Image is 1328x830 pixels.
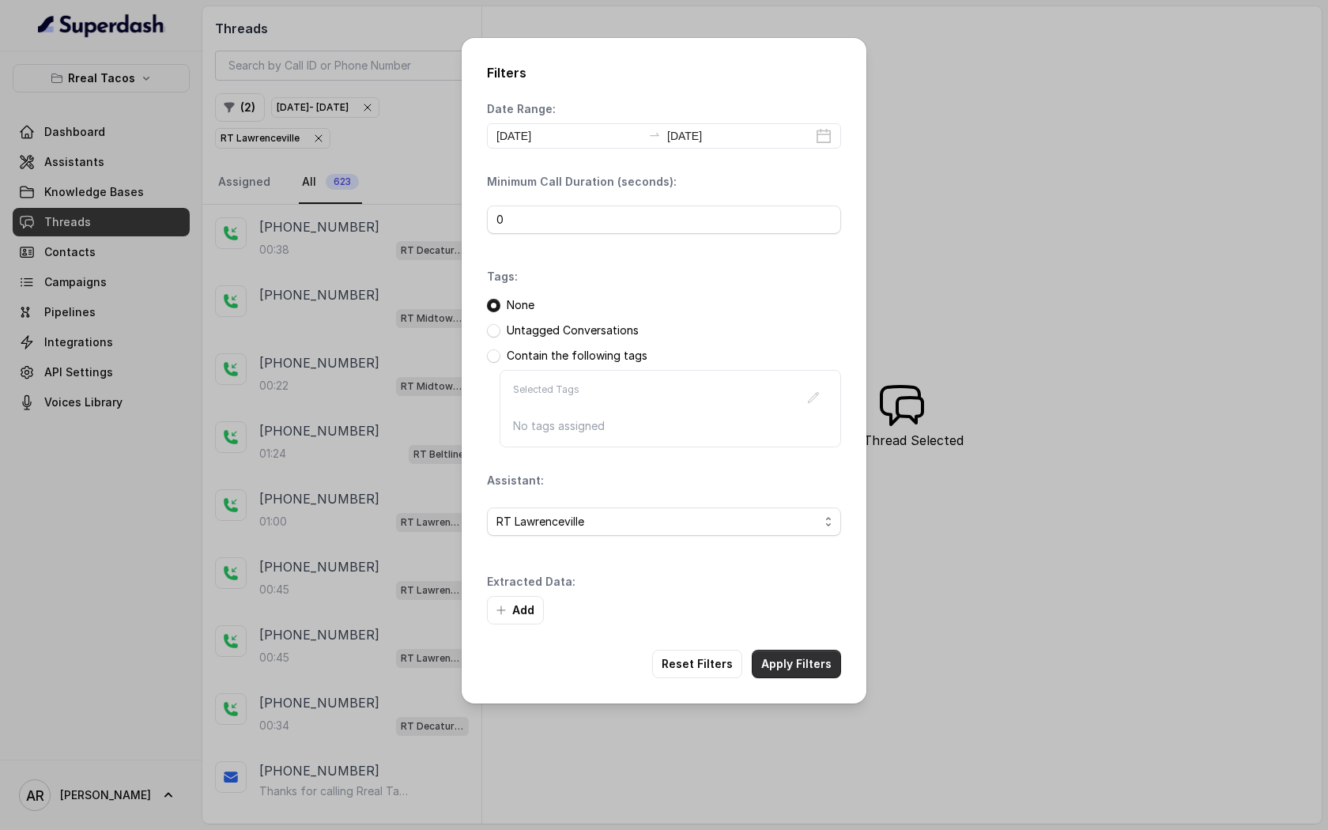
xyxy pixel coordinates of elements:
p: Untagged Conversations [507,323,639,338]
span: to [648,128,661,141]
p: Assistant: [487,473,544,489]
button: Reset Filters [652,650,742,678]
p: None [507,297,534,313]
button: Add [487,596,544,624]
p: Contain the following tags [507,348,647,364]
span: swap-right [648,128,661,141]
button: Apply Filters [752,650,841,678]
p: Selected Tags [513,383,579,412]
span: RT Lawrenceville [496,512,819,531]
h2: Filters [487,63,841,82]
input: End date [667,127,813,145]
button: RT Lawrenceville [487,507,841,536]
p: Tags: [487,269,518,285]
p: No tags assigned [513,418,828,434]
input: Start date [496,127,642,145]
p: Extracted Data: [487,574,575,590]
p: Date Range: [487,101,556,117]
p: Minimum Call Duration (seconds): [487,174,677,190]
